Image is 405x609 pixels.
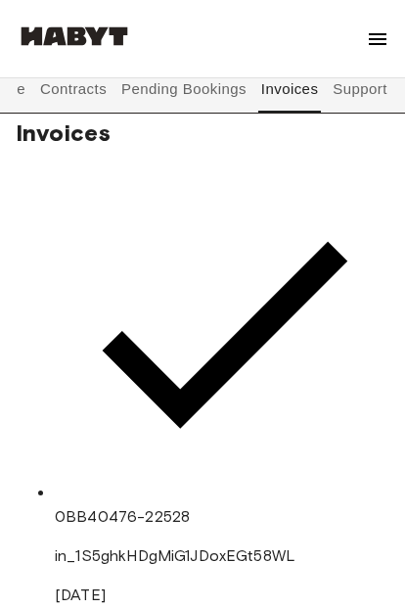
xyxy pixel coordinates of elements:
span: 0BB40476-22528 [55,507,190,526]
p: in_1S5ghkHDgMiG1JDoxEGt58WL [55,544,389,568]
button: Invoices [258,66,320,113]
span: Invoices [16,118,111,147]
p: [DATE] [55,584,389,607]
button: Pending Bookings [119,66,249,113]
img: Habyt [16,26,133,46]
button: Support [331,66,390,113]
button: Contracts [38,66,110,113]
